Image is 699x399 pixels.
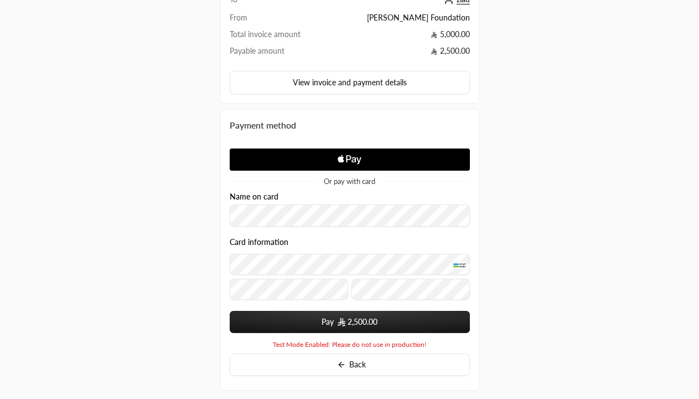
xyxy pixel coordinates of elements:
[348,316,377,328] span: 2,500.00
[230,279,348,300] input: Expiry date
[230,71,470,94] button: View invoice and payment details
[230,192,470,227] div: Name on card
[327,12,469,29] td: [PERSON_NAME] Foundation
[230,238,288,247] legend: Card information
[324,178,375,185] span: Or pay with card
[273,340,426,349] span: Test Mode Enabled: Please do not use in production!
[230,311,470,333] button: Pay SAR2,500.00
[230,45,328,62] td: Payable amount
[230,238,470,304] div: Card information
[230,12,328,29] td: From
[453,260,466,269] img: MADA
[327,29,469,45] td: 5,000.00
[230,192,278,201] label: Name on card
[351,279,470,300] input: CVC
[230,119,470,132] div: Payment method
[338,318,345,326] img: SAR
[349,361,366,369] span: Back
[230,254,470,275] input: Credit Card
[230,354,470,376] button: Back
[327,45,469,62] td: 2,500.00
[230,29,328,45] td: Total invoice amount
